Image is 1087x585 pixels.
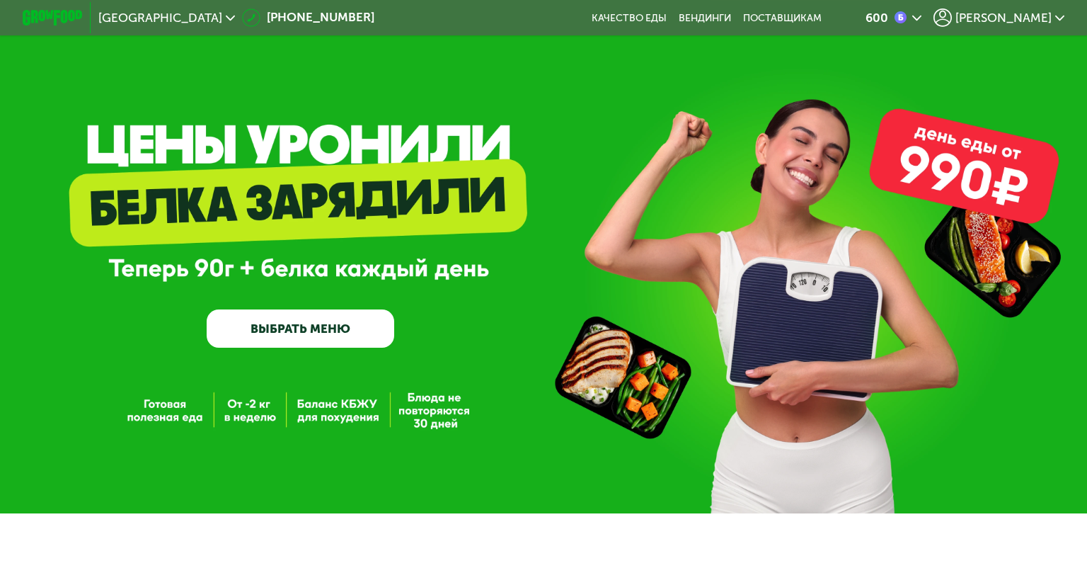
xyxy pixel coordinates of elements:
[679,12,731,24] a: Вендинги
[743,12,822,24] div: поставщикам
[242,8,374,27] a: [PHONE_NUMBER]
[865,12,888,24] div: 600
[592,12,667,24] a: Качество еды
[955,12,1052,24] span: [PERSON_NAME]
[98,12,222,24] span: [GEOGRAPHIC_DATA]
[207,309,395,347] a: ВЫБРАТЬ МЕНЮ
